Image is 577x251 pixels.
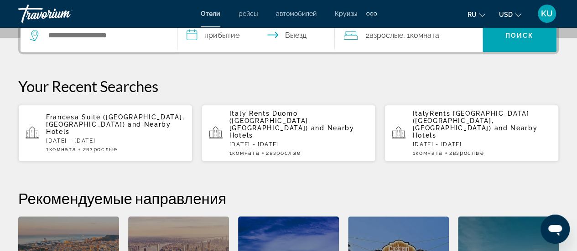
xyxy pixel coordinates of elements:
span: Комната [232,150,260,156]
span: Italy Rents Duomo ([GEOGRAPHIC_DATA], [GEOGRAPHIC_DATA]) [229,110,311,132]
span: USD [499,11,513,18]
span: Взрослые [86,146,117,153]
span: Взрослые [452,150,483,156]
span: Francesa Suite ([GEOGRAPHIC_DATA], [GEOGRAPHIC_DATA]) [46,113,184,128]
span: 2 [366,29,403,42]
button: Extra navigation items [366,6,377,21]
p: [DATE] - [DATE] [412,141,551,148]
span: Взрослые [369,31,403,40]
button: Change currency [499,8,521,21]
span: , 1 [403,29,439,42]
span: 1 [46,146,76,153]
div: Search widget [21,19,556,52]
span: Комната [49,146,77,153]
span: KU [541,9,553,18]
span: Поиск [505,32,534,39]
p: [DATE] - [DATE] [229,141,369,148]
span: 1 [229,150,260,156]
a: Отели [201,10,220,17]
span: Взрослые [270,150,301,156]
a: Круизы [335,10,357,17]
span: Комната [416,150,443,156]
a: рейсы [239,10,258,17]
span: 2 [266,150,301,156]
button: Change language [468,8,485,21]
span: 2 [449,150,484,156]
button: ItalyRents [GEOGRAPHIC_DATA] ([GEOGRAPHIC_DATA], [GEOGRAPHIC_DATA]) and Nearby Hotels[DATE] - [DA... [385,104,559,162]
button: Francesa Suite ([GEOGRAPHIC_DATA], [GEOGRAPHIC_DATA]) and Nearby Hotels[DATE] - [DATE]1Комната2Вз... [18,104,192,162]
span: Комната [410,31,439,40]
span: 1 [412,150,442,156]
span: and Nearby Hotels [412,124,537,139]
button: Поиск [483,19,556,52]
a: Travorium [18,2,109,26]
span: ru [468,11,477,18]
button: Check in and out dates [177,19,334,52]
span: ItalyRents [GEOGRAPHIC_DATA] ([GEOGRAPHIC_DATA], [GEOGRAPHIC_DATA]) [412,110,529,132]
p: [DATE] - [DATE] [46,138,185,144]
button: Italy Rents Duomo ([GEOGRAPHIC_DATA], [GEOGRAPHIC_DATA]) and Nearby Hotels[DATE] - [DATE]1Комната... [202,104,376,162]
p: Your Recent Searches [18,77,559,95]
span: and Nearby Hotels [229,124,354,139]
iframe: Кнопка запуска окна обмена сообщениями [541,215,570,244]
span: 2 [83,146,117,153]
button: User Menu [535,4,559,23]
a: автомобилей [276,10,317,17]
button: Travelers: 2 adults, 0 children [335,19,483,52]
span: and Nearby Hotels [46,121,171,135]
h2: Рекомендуемые направления [18,189,559,207]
